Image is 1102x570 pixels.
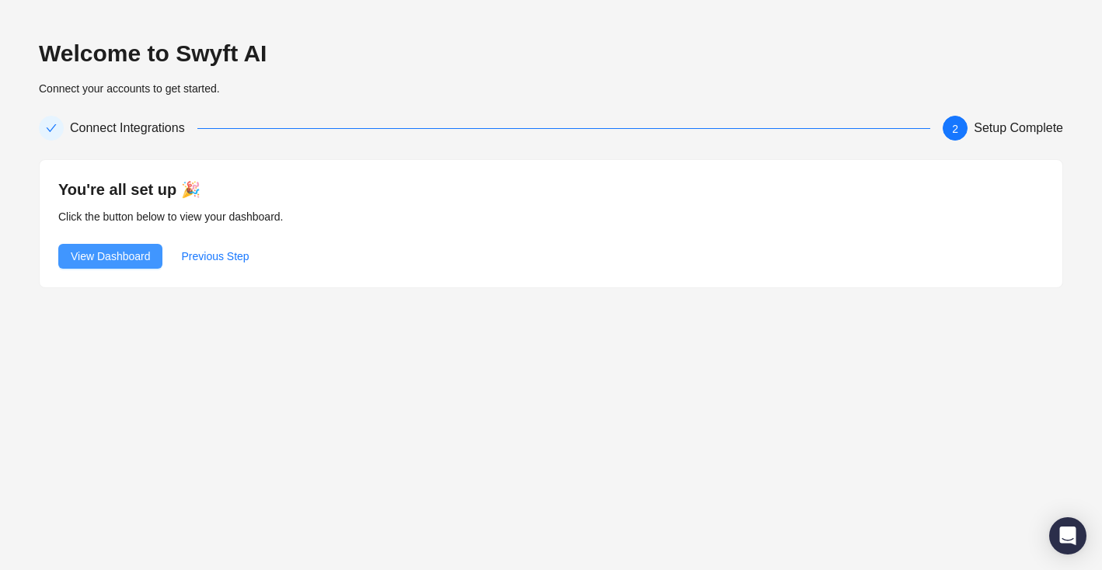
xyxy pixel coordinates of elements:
button: View Dashboard [58,244,162,269]
span: Previous Step [181,248,249,265]
span: Click the button below to view your dashboard. [58,210,284,223]
h2: Welcome to Swyft AI [39,39,1063,68]
div: Setup Complete [974,116,1063,141]
button: Previous Step [169,244,261,269]
div: Open Intercom Messenger [1049,517,1086,554]
span: 2 [952,123,958,135]
div: Connect Integrations [70,116,197,141]
span: check [46,123,57,134]
h4: You're all set up 🎉 [58,179,1044,200]
span: Connect your accounts to get started. [39,82,220,95]
span: View Dashboard [71,248,150,265]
